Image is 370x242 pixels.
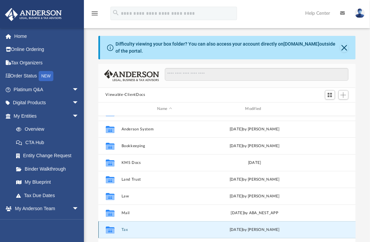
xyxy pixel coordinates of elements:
a: Entity Change Request [9,149,89,163]
button: Close [340,43,349,52]
div: Difficulty viewing your box folder? You can also access your account directly on outside of the p... [116,41,340,55]
div: [DATE] by [PERSON_NAME] [211,227,298,233]
div: [DATE] by [PERSON_NAME] [211,176,298,182]
div: id [101,106,118,112]
button: Add [338,90,349,100]
div: [DATE] by [PERSON_NAME] [211,143,298,149]
div: NEW [39,71,53,81]
div: Name [121,106,208,112]
i: search [112,9,120,16]
button: Mail [121,211,208,215]
a: Platinum Q&Aarrow_drop_down [5,83,89,96]
a: My Entitiesarrow_drop_down [5,109,89,123]
button: KMS Docs [121,161,208,165]
span: arrow_drop_down [72,202,86,216]
a: menu [91,13,99,17]
button: Bookkeeping [121,144,208,148]
span: arrow_drop_down [72,109,86,123]
div: Modified [211,106,298,112]
a: Order StatusNEW [5,69,89,83]
div: [DATE] by [PERSON_NAME] [211,193,298,199]
a: Digital Productsarrow_drop_down [5,96,89,110]
button: Land Trust [121,177,208,182]
div: [DATE] by ABA_NEST_APP [211,210,298,216]
button: Switch to Grid View [325,90,335,100]
div: [DATE] by [PERSON_NAME] [211,126,298,132]
a: My Blueprint [9,176,86,189]
a: [DOMAIN_NAME] [284,41,320,47]
span: arrow_drop_down [72,96,86,110]
a: Home [5,29,89,43]
a: Tax Due Dates [9,189,89,202]
a: CTA Hub [9,136,89,149]
i: menu [91,9,99,17]
span: arrow_drop_down [72,83,86,97]
a: Overview [9,123,89,136]
a: Tax Organizers [5,56,89,69]
button: Anderson System [121,127,208,131]
a: Online Ordering [5,43,89,56]
img: Anderson Advisors Platinum Portal [3,8,64,21]
div: id [301,106,348,112]
a: Binder Walkthrough [9,162,89,176]
a: My Anderson Teamarrow_drop_down [5,202,86,216]
input: Search files and folders [165,68,348,81]
img: User Pic [355,8,365,18]
button: Tax [121,228,208,232]
div: [DATE] [211,160,298,166]
button: Viewable-ClientDocs [105,92,145,98]
button: Law [121,194,208,198]
a: My Anderson Team [9,215,82,229]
